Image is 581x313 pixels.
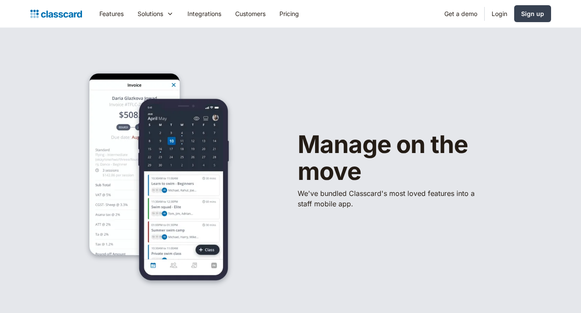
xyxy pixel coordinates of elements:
a: home [30,8,82,20]
div: Solutions [131,4,181,23]
a: Features [92,4,131,23]
a: Pricing [272,4,306,23]
a: Login [485,4,514,23]
div: Solutions [138,9,163,18]
a: Integrations [181,4,228,23]
a: Get a demo [437,4,484,23]
div: Sign up [521,9,544,18]
a: Sign up [514,5,551,22]
p: We've bundled ​Classcard's most loved features into a staff mobile app. [298,188,480,209]
h1: Manage on the move [298,131,523,185]
a: Customers [228,4,272,23]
